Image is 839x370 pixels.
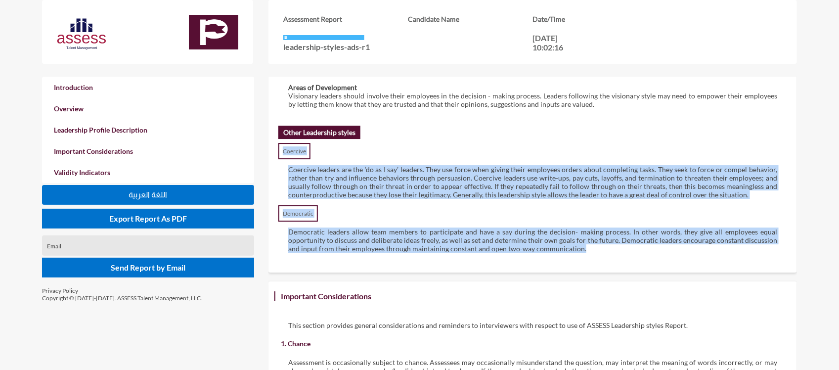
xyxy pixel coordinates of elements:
h3: Assessment Report [283,15,408,23]
a: Validity Indicators [42,162,254,183]
h2: Other Leadership styles [278,126,360,139]
p: Privacy Policy [42,287,254,294]
a: Leadership Profile Description [42,119,254,140]
p: Democratic [278,205,318,222]
h3: Date/Time [533,15,658,23]
p: Democratic leaders allow team members to participate and have a say during the decision- making p... [288,228,777,253]
p: Visionary leaders should involve their employees in the decision - making process. Leaders follow... [288,92,777,108]
img: Assess%20new%20logo-03.svg [57,17,106,51]
span: اللغة العربية [129,190,168,199]
a: Important Considerations [42,140,254,162]
h3: 1. Chance [278,337,313,350]
button: Export Report As PDF [42,209,254,229]
h3: Candidate Name [408,15,532,23]
span: Send Report by Email [111,263,185,272]
button: اللغة العربية [42,185,254,205]
a: Introduction [42,77,254,98]
p: Coercive leaders are the ‘do as I say’ leaders. They use force when giving their employees orders... [288,165,777,199]
img: ef328bb0-bf0d-11ec-92d2-8b8e61f41bf3_Leadership%20Styles%20Assessment%20(ADS) [189,15,238,49]
a: Overview [42,98,254,119]
p: This section provides general considerations and reminders to interviewers with respect to use of... [288,321,777,329]
h4: Areas of Development [288,83,777,92]
button: Send Report by Email [42,258,254,277]
p: [DATE] 10:02:16 [533,33,577,52]
p: leadership-styles-ads-r1 [283,42,408,51]
p: Coercive [278,143,310,159]
p: Copyright © [DATE]-[DATE]. ASSESS Talent Management, LLC. [42,294,254,302]
h3: Important Considerations [278,289,374,303]
span: Export Report As PDF [109,214,187,223]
